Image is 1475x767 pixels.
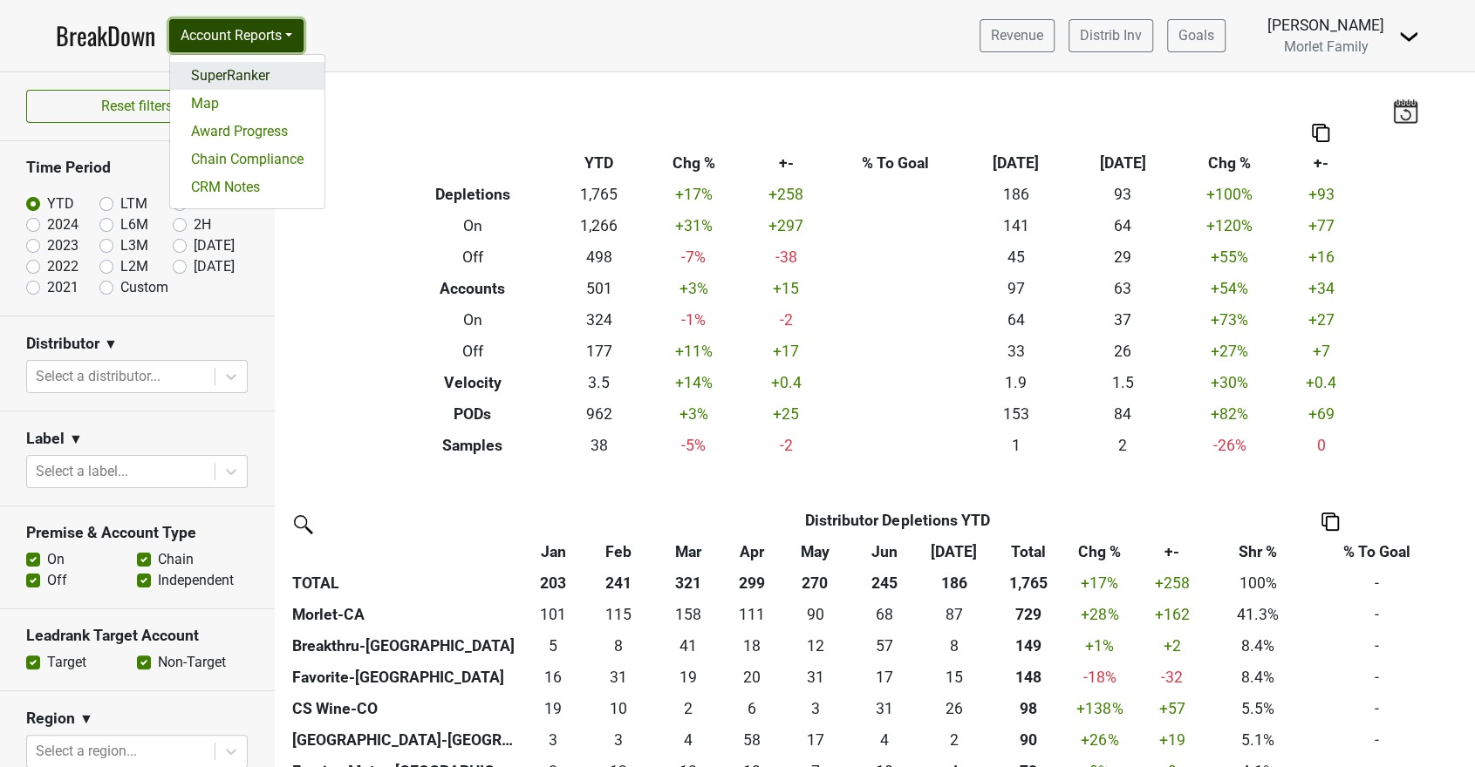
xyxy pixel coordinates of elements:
h3: Label [26,430,65,448]
td: +55 % [1176,241,1282,273]
a: BreakDown [56,17,155,54]
td: +11 % [644,336,744,367]
th: 203 [522,567,583,599]
td: 2 [653,693,723,724]
div: 31 [785,666,844,689]
td: - [1304,567,1449,599]
td: +0.4 [1283,367,1359,398]
img: Dropdown Menu [1398,26,1419,47]
td: +30 % [1176,367,1282,398]
td: 90 [781,599,849,630]
td: 18.167 [723,630,781,662]
th: % To Goal [828,147,962,179]
td: +258 [743,179,828,210]
th: Feb: activate to sort column ascending [584,536,653,567]
th: Off [391,336,554,367]
td: 111 [723,599,781,630]
div: 26 [923,697,985,720]
div: 16 [527,666,579,689]
th: CS Wine-CO [288,693,522,724]
th: Apr: activate to sort column ascending [723,536,781,567]
td: -18 % [1068,662,1132,693]
span: ▼ [69,429,83,450]
div: 3 [527,729,579,751]
td: 84 [1069,398,1176,430]
div: 4 [853,729,915,751]
th: [DATE] [1069,147,1176,179]
th: 270 [781,567,849,599]
div: [PERSON_NAME] [1267,14,1384,37]
div: 12 [785,635,844,657]
td: 64 [962,304,1069,336]
th: 1,765 [989,567,1068,599]
td: 114.5 [584,599,653,630]
th: Morlet-CA [288,599,522,630]
td: +16 [1283,241,1359,273]
div: 8 [923,635,985,657]
th: Mar: activate to sort column ascending [653,536,723,567]
div: 3 [588,729,650,751]
td: +1 % [1068,630,1132,662]
img: Copy to clipboard [1312,124,1329,142]
label: 2H [194,214,211,235]
td: +54 % [1176,273,1282,304]
td: 186 [962,179,1069,210]
td: 29 [1069,241,1176,273]
td: 68 [849,599,918,630]
th: 321 [653,567,723,599]
div: 6 [727,697,777,720]
th: &nbsp;: activate to sort column ascending [288,536,522,567]
td: +297 [743,210,828,241]
td: 45 [962,241,1069,273]
td: 8 [919,630,989,662]
td: 19.333 [653,662,723,693]
th: 729.000 [989,599,1068,630]
th: 245 [849,567,918,599]
td: 26.334 [919,693,989,724]
td: +100 % [1176,179,1282,210]
a: CRM Notes [170,173,324,201]
td: 1 [962,430,1069,461]
h3: Leadrank Target Account [26,627,248,645]
label: L3M [120,235,148,256]
td: -1 % [644,304,744,336]
th: % To Goal: activate to sort column ascending [1304,536,1449,567]
td: 10.334 [584,693,653,724]
td: +77 [1283,210,1359,241]
td: +31 % [644,210,744,241]
th: PODs [391,398,554,430]
td: 18.834 [522,693,583,724]
div: +2 [1137,635,1207,657]
td: -2 [743,430,828,461]
th: Breakthru-[GEOGRAPHIC_DATA] [288,630,522,662]
td: +28 % [1068,599,1132,630]
div: +57 [1137,697,1207,720]
th: +-: activate to sort column ascending [1132,536,1212,567]
td: 8.334 [584,630,653,662]
th: +- [1283,147,1359,179]
td: 3.167 [781,693,849,724]
label: L2M [120,256,148,277]
td: +0.4 [743,367,828,398]
th: Shr %: activate to sort column ascending [1212,536,1304,567]
th: 186 [919,567,989,599]
td: 501 [554,273,644,304]
span: +258 [1154,574,1189,592]
td: 1,765 [554,179,644,210]
h3: Premise & Account Type [26,524,248,542]
div: 17 [785,729,844,751]
th: Velocity [391,367,554,398]
td: 12 [781,630,849,662]
td: -7 % [644,241,744,273]
div: 19 [527,697,579,720]
label: Custom [120,277,168,298]
div: 20 [727,666,777,689]
th: 97.833 [989,693,1068,724]
td: 5.833 [723,693,781,724]
label: 2022 [47,256,79,277]
td: 17 [849,662,918,693]
a: Goals [1167,19,1226,52]
div: 148 [994,666,1063,689]
div: 58 [727,729,777,751]
div: 68 [853,603,915,626]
